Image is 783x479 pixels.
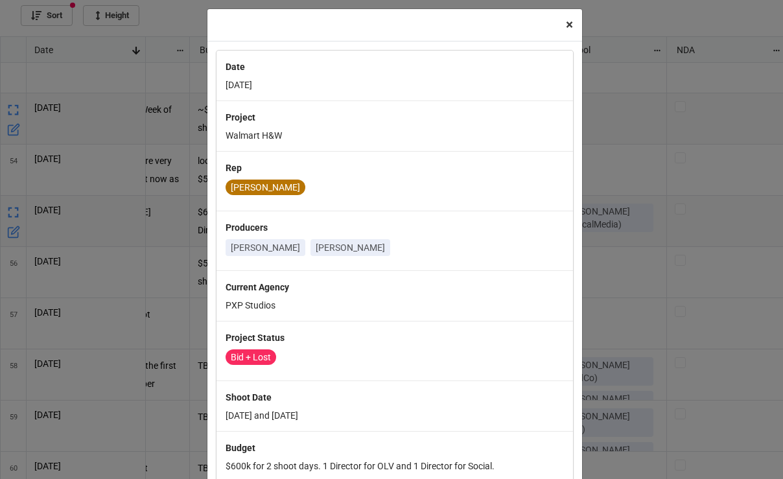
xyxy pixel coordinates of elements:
p: PXP Studios [226,299,564,312]
p: [DATE] and [DATE] [226,409,564,422]
b: Budget [226,443,255,453]
p: [PERSON_NAME] [316,241,385,254]
div: Bid + Lost [226,349,276,365]
b: Date [226,62,245,72]
div: [PERSON_NAME] [226,180,305,195]
p: [DATE] [226,78,564,91]
b: Current Agency [226,282,289,292]
b: Project [226,112,255,123]
b: Producers [226,222,268,233]
b: Rep [226,163,242,173]
b: Shoot Date [226,392,272,403]
span: × [566,17,573,32]
p: Walmart H&W [226,129,564,142]
p: [PERSON_NAME] [231,241,300,254]
p: $600k for 2 shoot days. 1 Director for OLV and 1 Director for Social. [226,460,564,473]
b: Project Status [226,333,285,343]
